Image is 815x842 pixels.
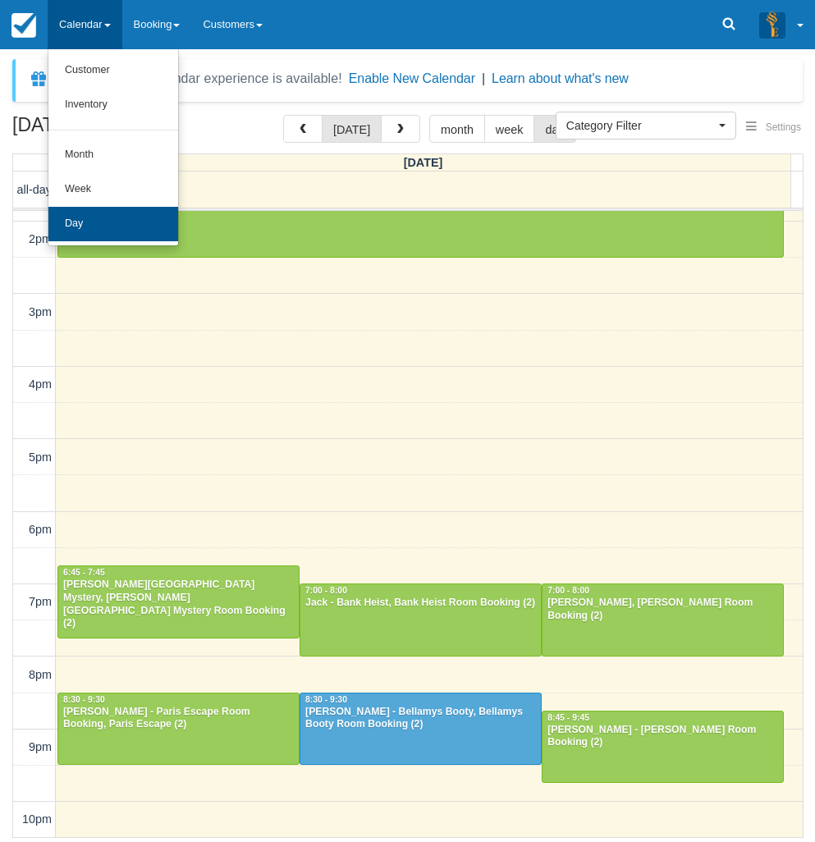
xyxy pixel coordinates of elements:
[57,565,300,638] a: 6:45 - 7:45[PERSON_NAME][GEOGRAPHIC_DATA] Mystery, [PERSON_NAME][GEOGRAPHIC_DATA] Mystery Room Bo...
[300,693,542,765] a: 8:30 - 9:30[PERSON_NAME] - Bellamys Booty, Bellamys Booty Room Booking (2)
[57,185,784,257] a: Ara Vakatini - Bellamys Booty Room Booking, Bellamys Booty (2)
[29,451,52,464] span: 5pm
[547,724,779,750] div: [PERSON_NAME] - [PERSON_NAME] Room Booking (2)
[349,71,475,87] button: Enable New Calendar
[29,595,52,608] span: 7pm
[22,812,52,826] span: 10pm
[12,115,220,145] h2: [DATE]
[766,121,801,133] span: Settings
[48,138,178,172] a: Month
[492,71,629,85] a: Learn about what's new
[484,115,535,143] button: week
[29,305,52,318] span: 3pm
[62,579,295,631] div: [PERSON_NAME][GEOGRAPHIC_DATA] Mystery, [PERSON_NAME][GEOGRAPHIC_DATA] Mystery Room Booking (2)
[29,378,52,391] span: 4pm
[305,695,347,704] span: 8:30 - 9:30
[429,115,485,143] button: month
[62,706,295,732] div: [PERSON_NAME] - Paris Escape Room Booking, Paris Escape (2)
[29,740,52,753] span: 9pm
[55,69,342,89] div: A new Booking Calendar experience is available!
[57,693,300,765] a: 8:30 - 9:30[PERSON_NAME] - Paris Escape Room Booking, Paris Escape (2)
[29,523,52,536] span: 6pm
[542,583,784,656] a: 7:00 - 8:00[PERSON_NAME], [PERSON_NAME] Room Booking (2)
[48,172,178,207] a: Week
[11,13,36,38] img: checkfront-main-nav-mini-logo.png
[63,568,105,577] span: 6:45 - 7:45
[566,117,715,134] span: Category Filter
[482,71,485,85] span: |
[305,586,347,595] span: 7:00 - 8:00
[29,232,52,245] span: 2pm
[547,597,779,623] div: [PERSON_NAME], [PERSON_NAME] Room Booking (2)
[48,53,178,88] a: Customer
[322,115,382,143] button: [DATE]
[542,711,784,783] a: 8:45 - 9:45[PERSON_NAME] - [PERSON_NAME] Room Booking (2)
[48,207,178,241] a: Day
[304,597,537,610] div: Jack - Bank Heist, Bank Heist Room Booking (2)
[29,668,52,681] span: 8pm
[300,583,542,656] a: 7:00 - 8:00Jack - Bank Heist, Bank Heist Room Booking (2)
[736,116,811,140] button: Settings
[547,586,589,595] span: 7:00 - 8:00
[48,88,178,122] a: Inventory
[63,695,105,704] span: 8:30 - 9:30
[48,49,179,246] ul: Calendar
[533,115,575,143] button: day
[404,156,443,169] span: [DATE]
[759,11,785,38] img: A3
[17,183,52,196] span: all-day
[556,112,736,140] button: Category Filter
[547,713,589,722] span: 8:45 - 9:45
[304,706,537,732] div: [PERSON_NAME] - Bellamys Booty, Bellamys Booty Room Booking (2)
